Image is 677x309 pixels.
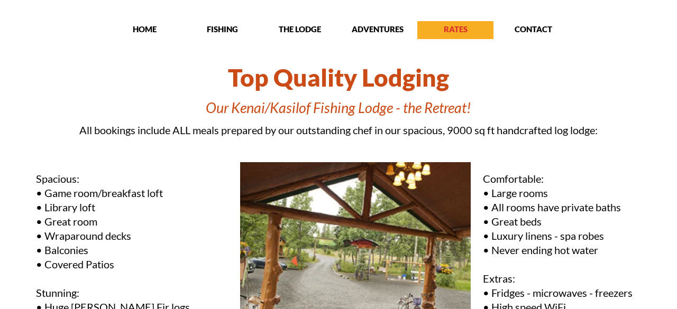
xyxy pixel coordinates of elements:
h1: Top Quality Lodging [21,59,656,97]
p: • Wraparound decks [36,229,230,243]
p: CONTACT [495,24,571,34]
p: THE LODGE [262,24,338,34]
p: FISHING [184,24,260,34]
p: • Great room [36,214,230,229]
p: Comfortable: [483,172,642,186]
p: Stunning: [36,286,230,300]
p: HOME [106,24,182,34]
p: ADVENTURES [340,24,416,34]
p: RATES [417,24,493,34]
p: Spacious: [36,172,230,186]
p: • Large rooms [483,186,642,200]
p: • Fridges - microwaves - freezers [483,286,642,300]
p: • Balconies [36,243,230,257]
p: • Game room/breakfast loft [36,186,230,200]
p: • Luxury linens - spa robes [483,229,642,243]
p: Extras: [483,271,642,286]
p: • Covered Patios [36,257,230,271]
h1: Our Kenai/Kasilof Fishing Lodge - the Retreat! [21,97,656,119]
p: • All rooms have private baths [483,200,642,214]
p: All bookings include ALL meals prepared by our outstanding chef in our spacious, 9000 sq ft handc... [21,123,656,137]
p: • Never ending hot water [483,243,642,257]
p: • Great beds [483,214,642,229]
p: • Library loft [36,200,230,214]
